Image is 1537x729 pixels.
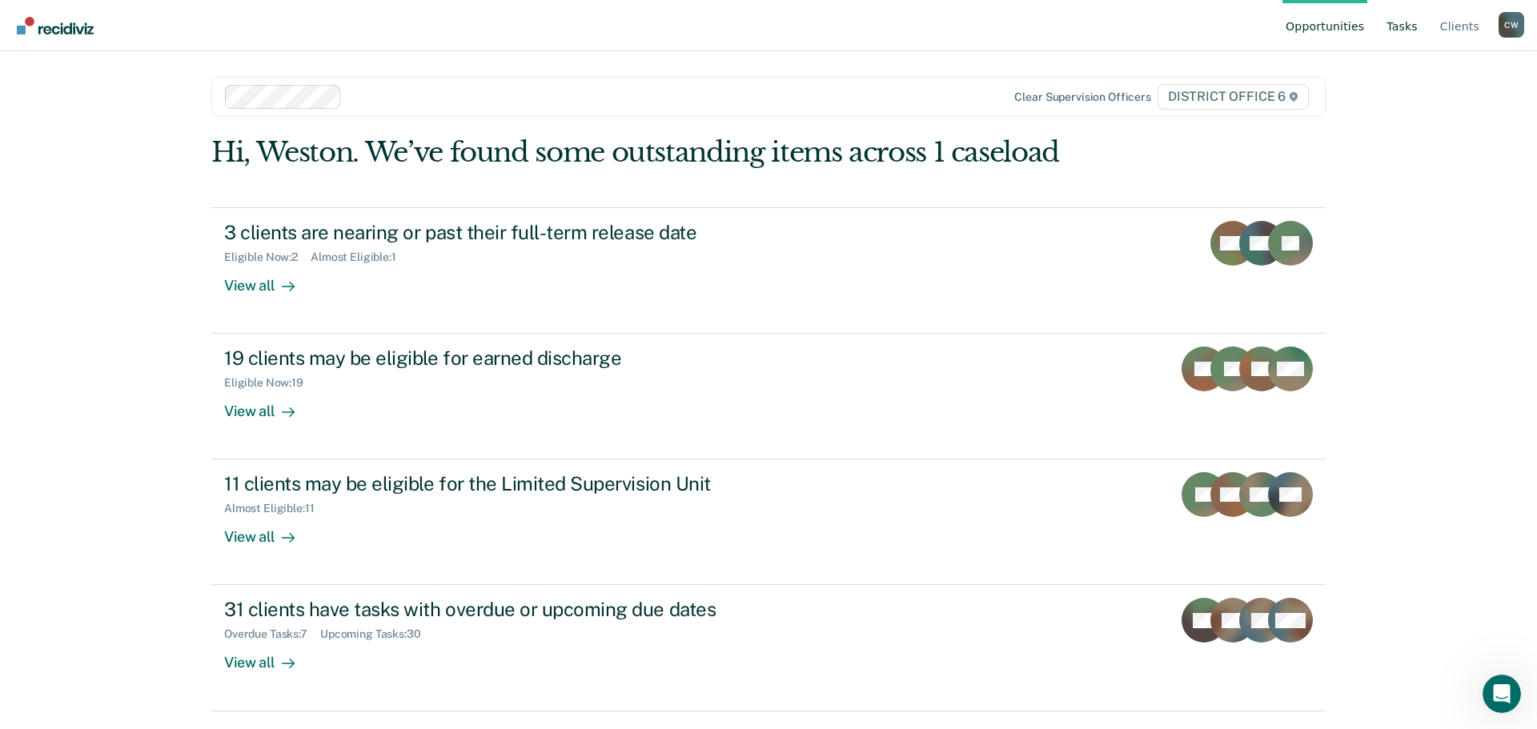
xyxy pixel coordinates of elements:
div: Almost Eligible : 1 [311,250,409,264]
div: View all [224,515,314,547]
iframe: Intercom live chat [1483,675,1521,713]
div: 11 clients may be eligible for the Limited Supervision Unit [224,472,786,495]
a: 3 clients are nearing or past their full-term release dateEligible Now:2Almost Eligible:1View all [211,207,1326,334]
div: Upcoming Tasks : 30 [320,627,434,641]
a: 31 clients have tasks with overdue or upcoming due datesOverdue Tasks:7Upcoming Tasks:30View all [211,585,1326,711]
div: 31 clients have tasks with overdue or upcoming due dates [224,598,786,621]
img: Recidiviz [17,17,94,34]
div: Hi, Weston. We’ve found some outstanding items across 1 caseload [211,136,1103,169]
div: Eligible Now : 19 [224,376,316,390]
span: DISTRICT OFFICE 6 [1158,84,1309,110]
div: C W [1499,12,1524,38]
div: 3 clients are nearing or past their full-term release date [224,221,786,244]
div: Eligible Now : 2 [224,250,311,264]
div: View all [224,641,314,672]
div: Clear supervision officers [1014,90,1150,104]
div: View all [224,390,314,421]
div: Overdue Tasks : 7 [224,627,320,641]
div: Almost Eligible : 11 [224,502,327,515]
div: View all [224,263,314,294]
div: 19 clients may be eligible for earned discharge [224,346,786,370]
a: 19 clients may be eligible for earned dischargeEligible Now:19View all [211,334,1326,459]
button: Profile dropdown button [1499,12,1524,38]
a: 11 clients may be eligible for the Limited Supervision UnitAlmost Eligible:11View all [211,459,1326,585]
